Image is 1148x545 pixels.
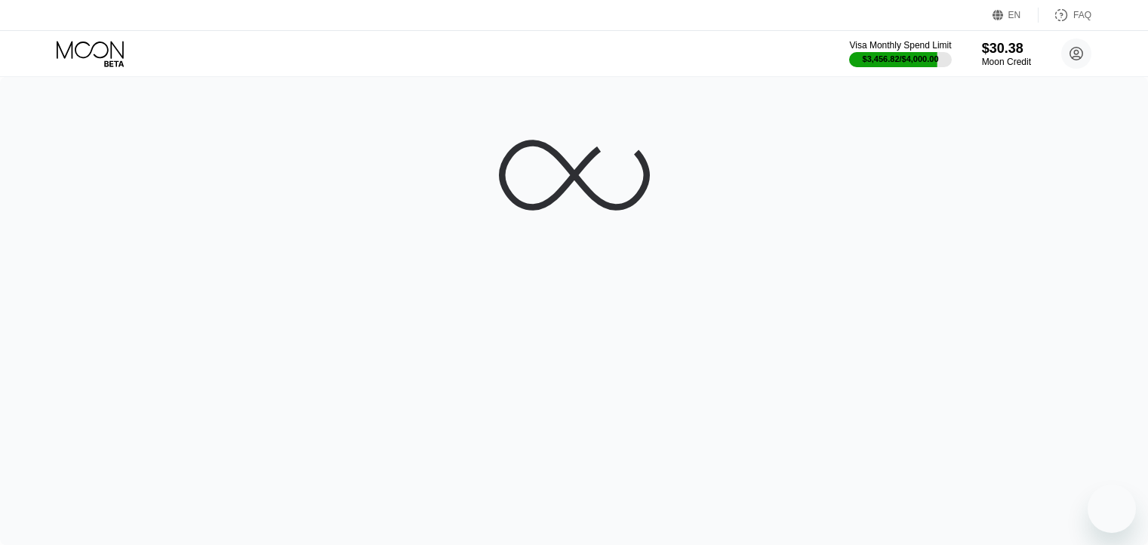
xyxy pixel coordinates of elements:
div: FAQ [1073,10,1091,20]
div: EN [993,8,1039,23]
div: $30.38 [982,41,1031,57]
div: FAQ [1039,8,1091,23]
div: Visa Monthly Spend Limit [849,40,951,51]
div: Visa Monthly Spend Limit$3,456.82/$4,000.00 [849,40,951,67]
iframe: Knap til at åbne messaging-vindue [1088,485,1136,533]
div: $3,456.82 / $4,000.00 [863,54,939,63]
div: EN [1008,10,1021,20]
div: $30.38Moon Credit [982,41,1031,67]
div: Moon Credit [982,57,1031,67]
